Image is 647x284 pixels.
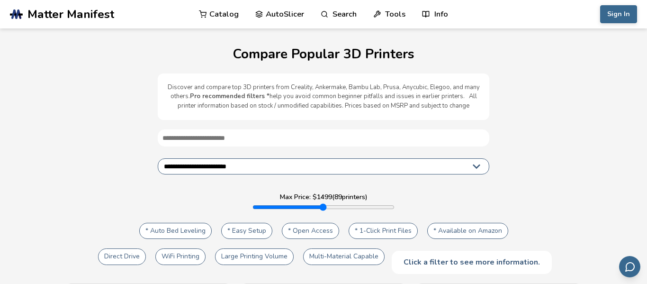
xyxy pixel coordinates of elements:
[600,5,637,23] button: Sign In
[9,47,638,62] h1: Compare Popular 3D Printers
[215,248,294,265] button: Large Printing Volume
[427,223,508,239] button: * Available on Amazon
[282,223,339,239] button: * Open Access
[190,92,270,101] b: Pro recommended filters *
[98,248,146,265] button: Direct Drive
[392,251,552,274] div: Click a filter to see more information.
[139,223,212,239] button: * Auto Bed Leveling
[303,248,385,265] button: Multi-Material Capable
[619,256,640,277] button: Send feedback via email
[155,248,206,265] button: WiFi Printing
[221,223,272,239] button: * Easy Setup
[167,83,480,111] p: Discover and compare top 3D printers from Creality, Ankermake, Bambu Lab, Prusa, Anycubic, Elegoo...
[27,8,114,21] span: Matter Manifest
[349,223,418,239] button: * 1-Click Print Files
[280,193,368,201] label: Max Price: $ 1499 ( 89 printers)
